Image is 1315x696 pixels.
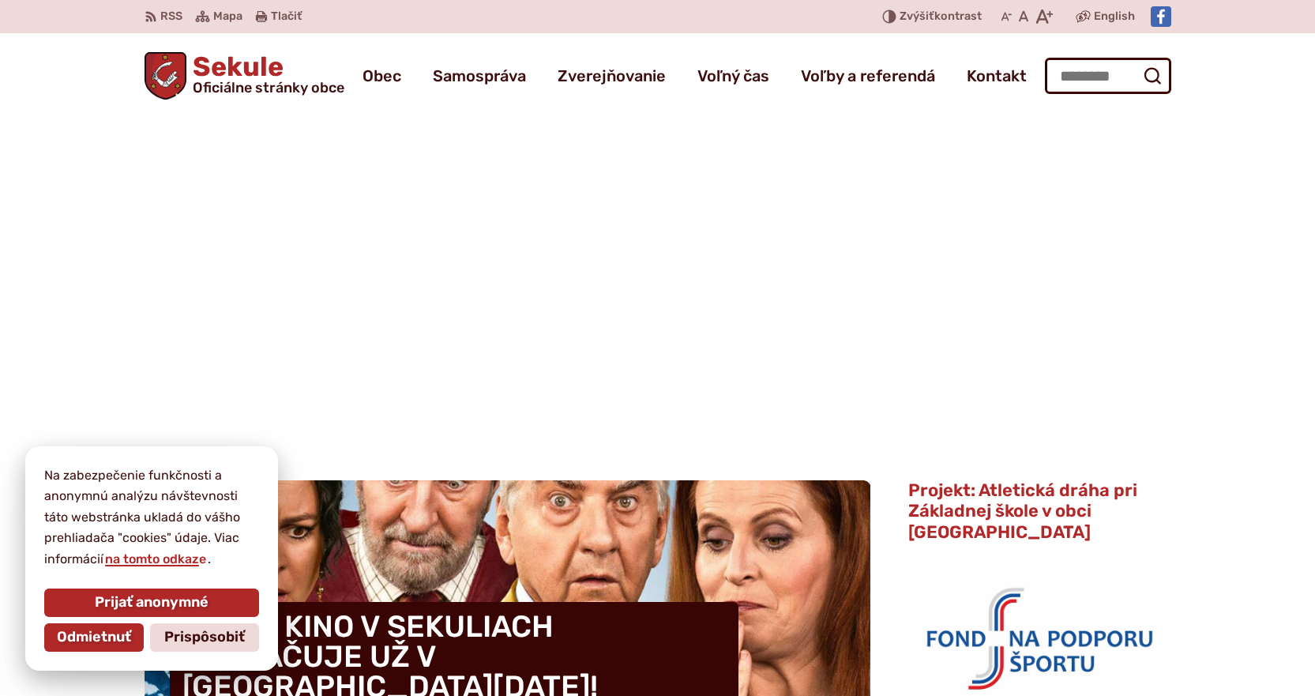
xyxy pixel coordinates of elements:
[433,54,526,98] a: Samospráva
[1151,6,1171,27] img: Prejsť na Facebook stránku
[95,594,209,611] span: Prijať anonymné
[44,465,259,570] p: Na zabezpečenie funkčnosti a anonymnú analýzu návštevnosti táto webstránka ukladá do vášho prehli...
[150,623,259,652] button: Prispôsobiť
[558,54,666,98] a: Zverejňovanie
[801,54,935,98] a: Voľby a referendá
[186,54,344,95] h1: Sekule
[145,52,345,100] a: Logo Sekule, prejsť na domovskú stránku.
[193,81,344,95] span: Oficiálne stránky obce
[697,54,769,98] a: Voľný čas
[145,52,187,100] img: Prejsť na domovskú stránku
[1091,7,1138,26] a: English
[967,54,1027,98] a: Kontakt
[1094,7,1135,26] span: English
[908,480,1137,543] span: Projekt: Atletická dráha pri Základnej škole v obci [GEOGRAPHIC_DATA]
[44,589,259,617] button: Prijať anonymné
[103,551,208,566] a: na tomto odkaze
[271,10,302,24] span: Tlačiť
[213,7,242,26] span: Mapa
[160,7,182,26] span: RSS
[57,629,131,646] span: Odmietnuť
[900,10,982,24] span: kontrast
[900,9,934,23] span: Zvýšiť
[44,623,144,652] button: Odmietnuť
[363,54,401,98] a: Obec
[164,629,245,646] span: Prispôsobiť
